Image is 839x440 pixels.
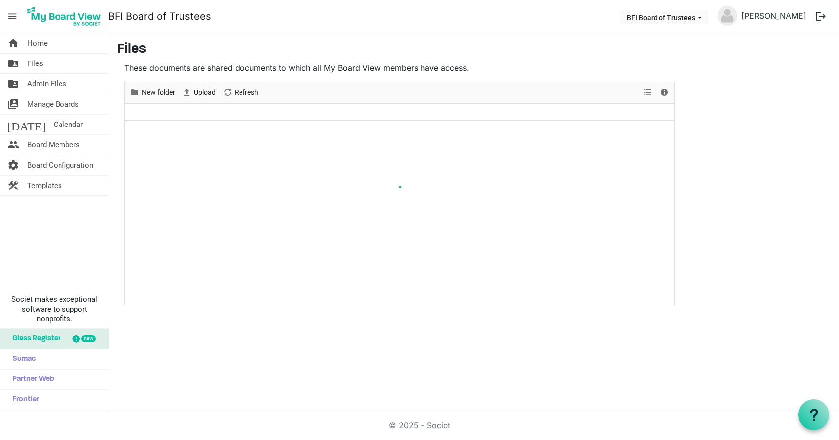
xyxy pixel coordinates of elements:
span: switch_account [7,94,19,114]
div: new [81,335,96,342]
span: folder_shared [7,54,19,73]
a: My Board View Logo [24,4,108,29]
span: Board Members [27,135,80,155]
span: Frontier [7,390,39,410]
img: no-profile-picture.svg [718,6,737,26]
span: Templates [27,176,62,195]
span: Calendar [54,115,83,134]
button: logout [810,6,831,27]
h3: Files [117,41,831,58]
span: Societ makes exceptional software to support nonprofits. [4,294,104,324]
a: BFI Board of Trustees [108,6,211,26]
span: [DATE] [7,115,46,134]
span: folder_shared [7,74,19,94]
span: Home [27,33,48,53]
span: Files [27,54,43,73]
span: Manage Boards [27,94,79,114]
a: [PERSON_NAME] [737,6,810,26]
span: Admin Files [27,74,66,94]
p: These documents are shared documents to which all My Board View members have access. [124,62,675,74]
span: Glass Register [7,329,60,349]
span: Partner Web [7,370,54,389]
img: My Board View Logo [24,4,104,29]
span: menu [3,7,22,26]
a: © 2025 - Societ [389,420,450,430]
span: Sumac [7,349,36,369]
span: home [7,33,19,53]
span: settings [7,155,19,175]
span: people [7,135,19,155]
span: construction [7,176,19,195]
span: Board Configuration [27,155,93,175]
button: BFI Board of Trustees dropdownbutton [620,10,708,24]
